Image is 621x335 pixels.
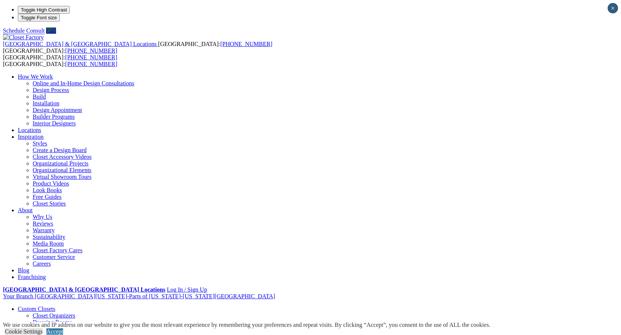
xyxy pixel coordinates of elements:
[3,41,272,54] span: [GEOGRAPHIC_DATA]: [GEOGRAPHIC_DATA]:
[33,120,76,127] a: Interior Designers
[33,194,62,200] a: Free Guides
[33,234,65,240] a: Sustainability
[65,47,117,54] a: [PHONE_NUMBER]
[46,27,56,34] a: Call
[33,319,72,325] a: Dressing Rooms
[33,214,52,220] a: Why Us
[33,247,82,253] a: Closet Factory Cares
[33,260,51,267] a: Careers
[3,54,117,67] span: [GEOGRAPHIC_DATA]: [GEOGRAPHIC_DATA]:
[33,167,91,173] a: Organizational Elements
[33,187,62,193] a: Look Books
[46,328,63,335] a: Accept
[35,293,275,299] span: [GEOGRAPHIC_DATA][US_STATE]-Parts of [US_STATE]-[US_STATE][GEOGRAPHIC_DATA]
[18,267,29,273] a: Blog
[33,220,53,227] a: Reviews
[21,15,57,20] span: Toggle Font size
[18,73,53,80] a: How We Work
[18,6,70,14] button: Toggle High Contrast
[33,114,75,120] a: Builder Programs
[33,227,55,233] a: Warranty
[33,180,69,187] a: Product Videos
[3,322,490,328] div: We use cookies and IP address on our website to give you the most relevant experience by remember...
[3,286,165,293] a: [GEOGRAPHIC_DATA] & [GEOGRAPHIC_DATA] Locations
[3,27,45,34] a: Schedule Consult
[33,240,64,247] a: Media Room
[33,160,88,167] a: Organizational Projects
[33,93,46,100] a: Build
[18,306,55,312] a: Custom Closets
[3,34,44,41] img: Closet Factory
[33,80,134,86] a: Online and In-Home Design Consultations
[33,254,75,260] a: Customer Service
[33,140,47,147] a: Styles
[33,154,92,160] a: Closet Accessory Videos
[18,127,41,133] a: Locations
[33,200,66,207] a: Closet Stories
[33,100,59,106] a: Installation
[18,134,43,140] a: Inspiration
[3,41,157,47] span: [GEOGRAPHIC_DATA] & [GEOGRAPHIC_DATA] Locations
[65,61,117,67] a: [PHONE_NUMBER]
[3,293,33,299] span: Your Branch
[65,54,117,60] a: [PHONE_NUMBER]
[18,274,46,280] a: Franchising
[33,107,82,113] a: Design Appointment
[33,312,75,319] a: Closet Organizers
[33,174,92,180] a: Virtual Showroom Tours
[33,147,86,153] a: Create a Design Board
[18,207,33,213] a: About
[3,41,158,47] a: [GEOGRAPHIC_DATA] & [GEOGRAPHIC_DATA] Locations
[18,14,60,22] button: Toggle Font size
[21,7,67,13] span: Toggle High Contrast
[220,41,272,47] a: [PHONE_NUMBER]
[167,286,207,293] a: Log In / Sign Up
[3,293,275,299] a: Your Branch [GEOGRAPHIC_DATA][US_STATE]-Parts of [US_STATE]-[US_STATE][GEOGRAPHIC_DATA]
[33,87,69,93] a: Design Process
[5,328,43,335] a: Cookie Settings
[608,3,618,13] button: Close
